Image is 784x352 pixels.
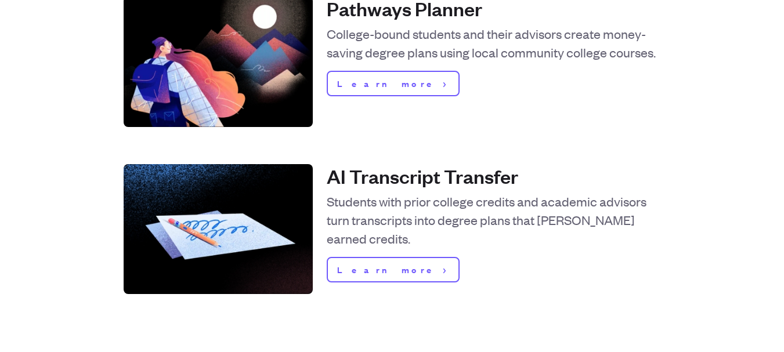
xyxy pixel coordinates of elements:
a: Learn more [327,257,460,282]
h4: AI Transcript Transfer [327,164,661,187]
p: Students with prior college credits and academic advisors turn transcripts into degree plans that... [327,192,661,248]
span: Learn more [337,263,439,277]
a: Learn more [327,71,460,96]
p: College-bound students and their advisors create money-saving degree plans using local community ... [327,24,661,61]
img: AI Transcript Transfer [124,164,313,294]
span: Learn more [337,77,439,90]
